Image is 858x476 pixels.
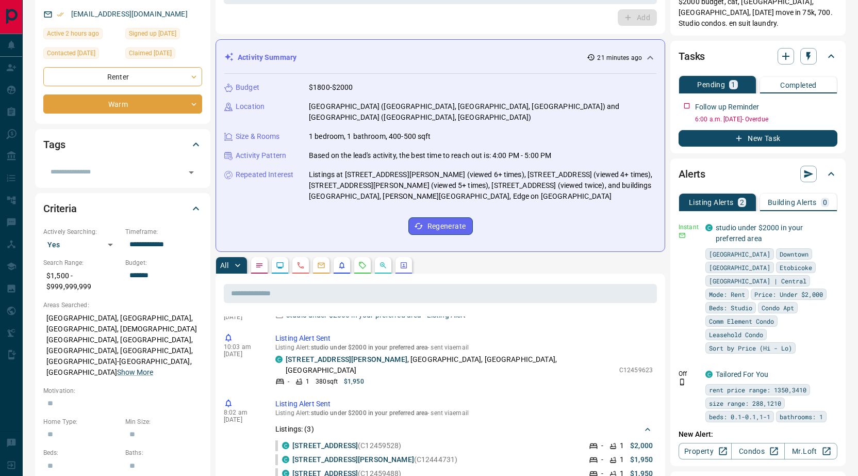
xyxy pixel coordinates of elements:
div: Warm [43,94,202,114]
p: 1 [731,81,735,88]
p: Baths: [125,448,202,457]
div: Wed Apr 09 2025 [125,47,202,62]
a: [EMAIL_ADDRESS][DOMAIN_NAME] [71,10,188,18]
h2: Criteria [43,200,77,217]
p: 2 [740,199,744,206]
p: 1 bedroom, 1 bathroom, 400-500 sqft [309,131,431,142]
p: - [601,440,603,451]
span: Beds: Studio [709,303,752,313]
p: Listing Alert : - sent via email [275,344,653,351]
span: studio under $2000 in your preferred area [311,344,428,351]
p: - [601,454,603,465]
p: Listings at [STREET_ADDRESS][PERSON_NAME] (viewed 6+ times), [STREET_ADDRESS] (viewed 4+ times), ... [309,169,656,202]
span: [GEOGRAPHIC_DATA] [709,249,770,259]
button: Show More [117,367,153,378]
p: Timeframe: [125,227,202,236]
svg: Emails [317,261,325,269]
p: Location [236,101,265,112]
p: Size & Rooms [236,131,280,142]
p: $1,950 [344,377,364,386]
span: Claimed [DATE] [129,48,172,58]
p: C12459623 [619,366,653,375]
span: Sort by Price (Hi - Lo) [709,343,792,353]
span: [GEOGRAPHIC_DATA] [709,262,770,273]
div: condos.ca [705,224,713,231]
span: Mode: Rent [709,289,745,299]
div: Alerts [679,162,837,186]
p: [DATE] [224,416,260,423]
a: Mr.Loft [784,443,837,459]
p: Actively Searching: [43,227,120,236]
p: 6:00 a.m. [DATE] - Overdue [695,115,837,124]
p: $2,000 [630,440,653,451]
p: Follow up Reminder [695,102,759,113]
svg: Opportunities [379,261,387,269]
svg: Agent Actions [400,261,408,269]
div: Criteria [43,196,202,221]
svg: Listing Alerts [338,261,346,269]
p: Instant [679,223,699,232]
p: Home Type: [43,417,120,426]
p: Based on the lead's activity, the best time to reach out is: 4:00 PM - 5:00 PM [309,150,551,161]
p: (C12444731) [292,454,457,465]
span: rent price range: 1350,3410 [709,385,806,395]
div: condos.ca [275,356,283,363]
h2: Tags [43,136,65,153]
button: Open [184,165,199,180]
p: , [GEOGRAPHIC_DATA], [GEOGRAPHIC_DATA], [GEOGRAPHIC_DATA] [286,354,614,376]
p: [DATE] [224,313,260,321]
p: Listings: ( 3 ) [275,424,314,435]
p: All [220,262,228,269]
span: Active 2 hours ago [47,28,99,39]
span: studio under $2000 in your preferred area [311,409,428,417]
p: 21 minutes ago [597,53,642,62]
p: [GEOGRAPHIC_DATA] ([GEOGRAPHIC_DATA], [GEOGRAPHIC_DATA], [GEOGRAPHIC_DATA]) and [GEOGRAPHIC_DATA]... [309,101,656,123]
p: Off [679,369,699,378]
svg: Lead Browsing Activity [276,261,284,269]
span: Comm Element Condo [709,316,774,326]
div: condos.ca [705,371,713,378]
p: Listing Alerts [689,199,734,206]
a: studio under $2000 in your preferred area [716,224,803,243]
p: Completed [780,82,817,89]
p: $1,500 - $999,999,999 [43,267,120,295]
p: New Alert: [679,429,837,440]
div: Tags [43,132,202,157]
span: bathrooms: 1 [780,411,823,422]
p: 1 [620,454,624,465]
svg: Requests [358,261,367,269]
a: [STREET_ADDRESS][PERSON_NAME] [286,355,407,363]
p: $1800-$2000 [309,82,353,93]
button: Regenerate [408,217,473,235]
span: Downtown [780,249,808,259]
span: beds: 0.1-0.1,1-1 [709,411,770,422]
p: Repeated Interest [236,169,293,180]
p: 8:02 am [224,409,260,416]
div: Tasks [679,44,837,69]
div: condos.ca [282,456,289,463]
p: 380 sqft [316,377,338,386]
svg: Calls [296,261,305,269]
p: Motivation: [43,386,202,395]
div: Fri Sep 26 2025 [43,47,120,62]
span: Condo Apt [762,303,794,313]
div: Yes [43,236,120,253]
div: Activity Summary21 minutes ago [224,48,656,67]
h2: Alerts [679,166,705,182]
p: Listing Alert Sent [275,399,653,409]
p: Listing Alert : - sent via email [275,409,653,417]
a: Tailored For You [716,370,768,378]
div: condos.ca [282,442,289,449]
a: [STREET_ADDRESS][PERSON_NAME] [292,455,414,464]
p: 10:03 am [224,343,260,351]
span: Signed up [DATE] [129,28,176,39]
p: Activity Pattern [236,150,286,161]
p: $1,950 [630,454,653,465]
div: Renter [43,67,202,86]
svg: Notes [255,261,263,269]
span: Etobicoke [780,262,812,273]
p: - [288,377,289,386]
p: Activity Summary [238,52,296,63]
a: Property [679,443,732,459]
p: Building Alerts [768,199,817,206]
